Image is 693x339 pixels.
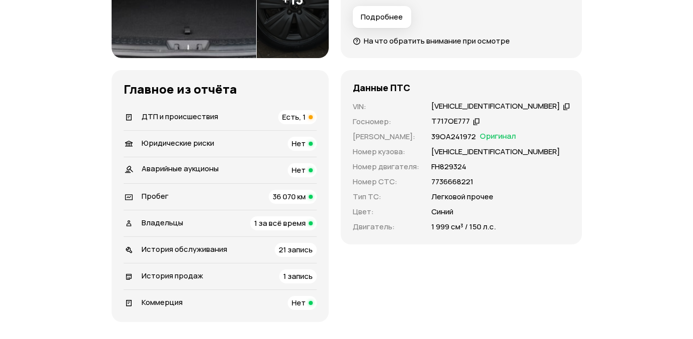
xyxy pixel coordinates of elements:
[353,131,419,142] p: [PERSON_NAME] :
[142,138,214,148] span: Юридические риски
[431,146,560,157] p: [VEHICLE_IDENTIFICATION_NUMBER]
[273,191,306,202] span: 36 070 км
[431,191,493,202] p: Легковой прочее
[142,163,219,174] span: Аварийные аукционы
[353,82,410,93] h4: Данные ПТС
[431,206,453,217] p: Синий
[353,146,419,157] p: Номер кузова :
[292,297,306,308] span: Нет
[142,191,169,201] span: Пробег
[142,111,218,122] span: ДТП и происшествия
[353,221,419,232] p: Двигатель :
[353,36,510,46] a: На что обратить внимание при осмотре
[282,112,306,122] span: Есть, 1
[254,218,306,228] span: 1 за всё время
[431,221,496,232] p: 1 999 см³ / 150 л.с.
[431,131,476,142] p: 39ОА241972
[431,161,466,172] p: FН829324
[124,82,317,96] h3: Главное из отчёта
[353,6,411,28] button: Подробнее
[292,165,306,175] span: Нет
[292,138,306,149] span: Нет
[142,270,203,281] span: История продаж
[431,101,560,112] div: [VEHICLE_IDENTIFICATION_NUMBER]
[353,101,419,112] p: VIN :
[431,176,473,187] p: 7736668221
[431,116,470,127] div: Т717ОЕ777
[353,161,419,172] p: Номер двигателя :
[353,116,419,127] p: Госномер :
[480,131,516,142] span: Оригинал
[142,297,183,307] span: Коммерция
[353,176,419,187] p: Номер СТС :
[361,12,403,22] span: Подробнее
[364,36,510,46] span: На что обратить внимание при осмотре
[142,217,183,228] span: Владельцы
[279,244,313,255] span: 21 запись
[353,191,419,202] p: Тип ТС :
[283,271,313,281] span: 1 запись
[142,244,227,254] span: История обслуживания
[353,206,419,217] p: Цвет :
